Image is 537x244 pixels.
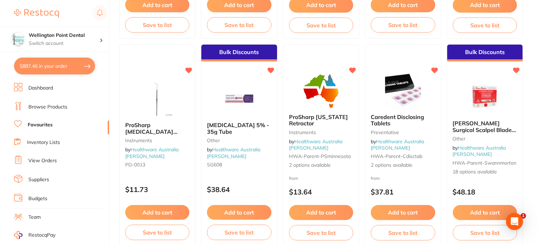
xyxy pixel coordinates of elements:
[28,232,55,239] span: RestocqPay
[28,214,41,221] a: Team
[453,169,517,176] span: 18 options available
[125,146,179,159] span: by
[28,85,53,92] a: Dashboard
[125,122,189,135] b: ProSharp Periodontal Probe CP15 – 6mm Solid Handle
[462,79,508,114] img: Swann-Morton Surgical Scalpel Blade 100/Box
[14,231,55,239] a: RestocqPay
[453,188,517,196] p: $48.18
[14,5,59,21] a: Restocq Logo
[453,145,506,157] span: by
[371,17,435,33] button: Save to list
[28,121,53,128] a: Favourites
[28,157,57,164] a: View Orders
[289,205,353,220] button: Add to cart
[380,73,426,108] img: Caredent Disclosing Tablets
[289,162,353,169] span: 2 options available
[289,138,342,151] a: Healthware Australia [PERSON_NAME]
[453,160,517,166] span: HWA-parent-swannmorton
[14,231,22,239] img: RestocqPay
[289,138,342,151] span: by
[207,225,271,240] button: Save to list
[29,40,100,47] p: Switch account
[453,136,517,141] small: other
[207,121,269,135] span: [MEDICAL_DATA] 5% - 35g Tube
[371,113,424,127] span: Caredent Disclosing Tablets
[371,176,380,181] span: from
[506,213,523,230] div: Open Intercom Messenger
[371,114,435,127] b: Caredent Disclosing Tablets
[289,188,353,196] p: $13.64
[216,81,262,116] img: Xylocaine 5% - 35g Tube
[371,205,435,220] button: Add to cart
[125,225,189,240] button: Save to list
[207,205,271,220] button: Add to cart
[453,205,517,220] button: Add to cart
[14,58,95,74] button: $887.46 in your order
[289,176,298,181] span: from
[371,153,422,159] span: HWA-parent-cdisctab
[125,205,189,220] button: Add to cart
[298,73,344,108] img: ProSharp Minnesota Retractor
[371,188,435,196] p: $37.81
[371,130,435,135] small: Preventative
[28,195,47,202] a: Budgets
[289,18,353,33] button: Save to list
[125,185,189,193] p: $11.73
[289,113,348,127] span: ProSharp [US_STATE] Retractor
[453,145,506,157] a: Healthware Australia [PERSON_NAME]
[135,81,180,116] img: ProSharp Periodontal Probe CP15 – 6mm Solid Handle
[289,130,353,135] small: Instruments
[125,146,179,159] a: Healthware Australia [PERSON_NAME]
[28,104,67,111] a: Browse Products
[207,138,271,143] small: other
[27,139,60,146] a: Inventory Lists
[125,161,145,168] span: PD-0013
[289,225,353,240] button: Save to list
[207,185,271,193] p: $38.64
[453,120,516,140] span: [PERSON_NAME] Surgical Scalpel Blade 100/Box
[125,121,177,148] span: ProSharp [MEDICAL_DATA] Probe CP15 – 6mm Solid Handle
[207,17,271,33] button: Save to list
[29,32,100,39] h4: Wellington Point Dental
[447,45,523,61] div: Bulk Discounts
[521,213,526,219] span: 1
[453,120,517,133] b: Swann-Morton Surgical Scalpel Blade 100/Box
[371,138,424,151] a: Healthware Australia [PERSON_NAME]
[28,176,49,183] a: Suppliers
[201,45,277,61] div: Bulk Discounts
[207,161,222,168] span: SG608
[14,9,59,18] img: Restocq Logo
[371,138,424,151] span: by
[453,225,517,240] button: Save to list
[453,18,517,33] button: Save to list
[289,114,353,127] b: ProSharp Minnesota Retractor
[207,122,271,135] b: Xylocaine 5% - 35g Tube
[289,153,351,159] span: HWA-parent-PSminnesota
[371,225,435,240] button: Save to list
[207,146,260,159] span: by
[125,17,189,33] button: Save to list
[371,162,435,169] span: 2 options available
[207,146,260,159] a: Healthware Australia [PERSON_NAME]
[125,138,189,143] small: Instruments
[11,32,25,46] img: Wellington Point Dental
